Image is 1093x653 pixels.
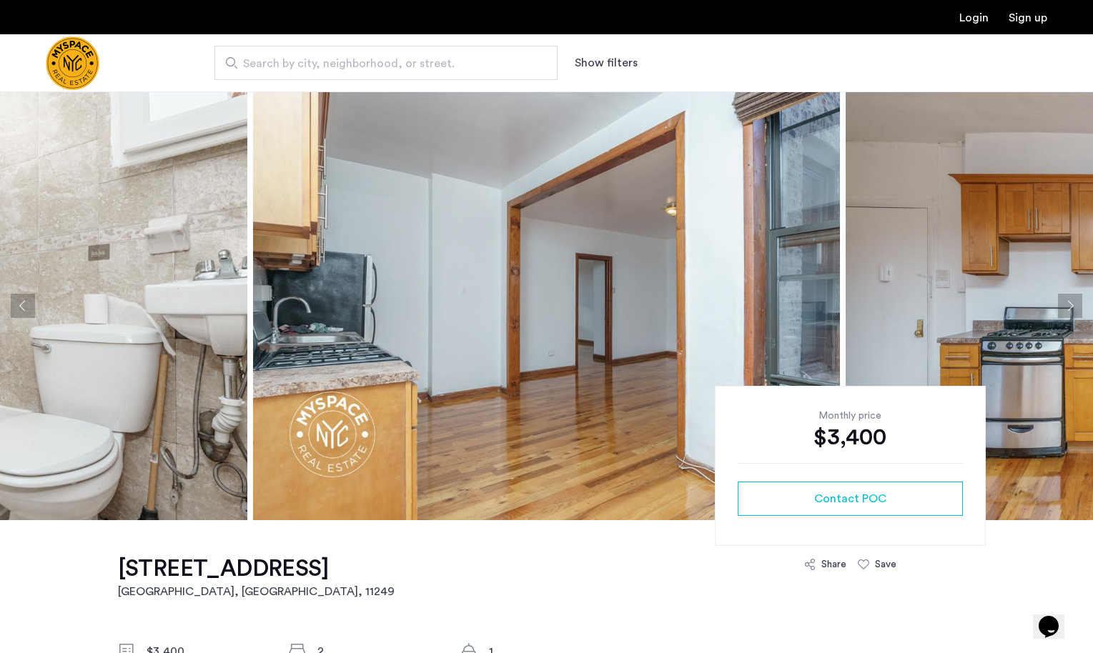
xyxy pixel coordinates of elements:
h2: [GEOGRAPHIC_DATA], [GEOGRAPHIC_DATA] , 11249 [118,583,395,600]
button: Next apartment [1058,294,1082,318]
div: Save [875,557,896,572]
div: Monthly price [738,409,963,423]
iframe: chat widget [1033,596,1079,639]
button: Previous apartment [11,294,35,318]
a: Login [959,12,989,24]
a: Registration [1009,12,1047,24]
img: logo [46,36,99,90]
a: [STREET_ADDRESS][GEOGRAPHIC_DATA], [GEOGRAPHIC_DATA], 11249 [118,554,395,600]
div: Share [821,557,846,572]
span: Search by city, neighborhood, or street. [243,55,518,72]
h1: [STREET_ADDRESS] [118,554,395,583]
div: $3,400 [738,423,963,452]
img: apartment [253,91,840,520]
button: button [738,482,963,516]
a: Cazamio Logo [46,36,99,90]
input: Apartment Search [214,46,558,80]
button: Show or hide filters [575,54,638,71]
span: Contact POC [814,490,886,507]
